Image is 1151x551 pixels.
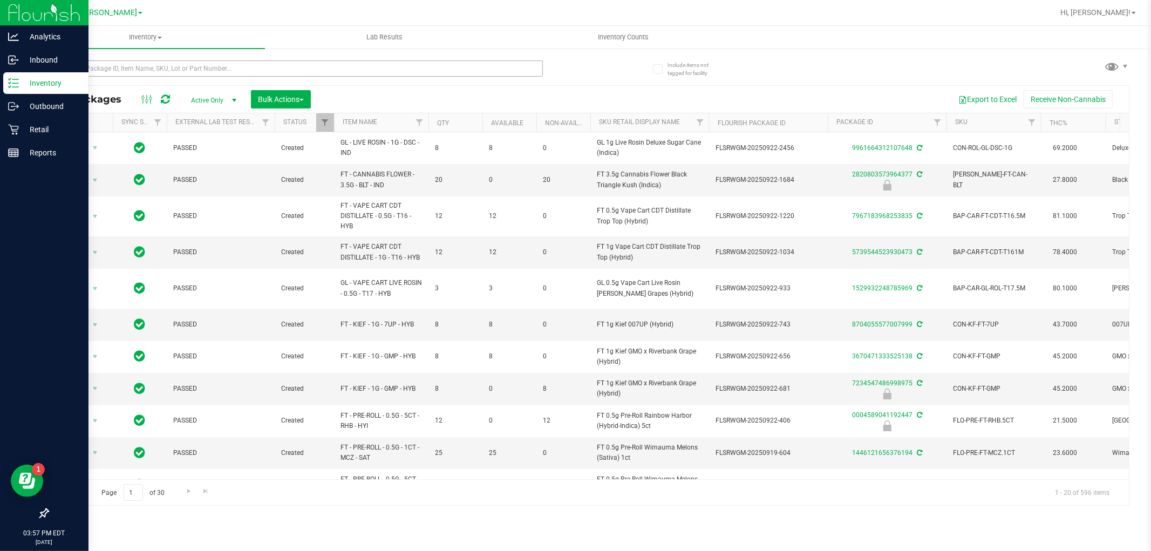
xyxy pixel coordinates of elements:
span: FT 1g Kief GMO x Riverbank Grape (Hybrid) [597,346,703,367]
span: BAP-CAR-GL-ROL-T17.5M [953,283,1034,294]
span: Created [281,283,328,294]
span: 43.7000 [1047,317,1082,332]
button: Receive Non-Cannabis [1024,90,1113,108]
span: Bulk Actions [258,95,304,104]
span: select [88,413,102,428]
a: 0004589041192447 [852,411,912,419]
span: FLSRWGM-20250919-604 [716,448,821,458]
a: Filter [316,113,334,132]
p: [DATE] [5,538,84,546]
span: 0 [543,143,584,153]
span: 8 [435,319,476,330]
span: 12 [435,211,476,221]
span: 0 [489,384,530,394]
a: Status [283,118,307,126]
span: Sync from Compliance System [915,144,922,152]
span: 0 [543,211,584,221]
a: Package ID [836,118,873,126]
span: Created [281,175,328,185]
button: Bulk Actions [251,90,311,108]
span: Sync from Compliance System [915,248,922,256]
span: Created [281,416,328,426]
span: Lab Results [352,32,417,42]
span: FLSRWGM-20250922-681 [716,384,821,394]
iframe: Resource center [11,465,43,497]
a: 9961664312107648 [852,144,912,152]
a: 8704055577007999 [852,321,912,328]
span: 0 [543,283,584,294]
a: Inventory Counts [504,26,743,49]
span: 12 [435,247,476,257]
span: 8 [435,143,476,153]
span: FT 1g Kief GMO x Riverbank Grape (Hybrid) [597,378,703,399]
div: Newly Received [826,180,948,191]
inline-svg: Outbound [8,101,19,112]
a: Sku Retail Display Name [599,118,680,126]
span: Sync from Compliance System [915,171,922,178]
span: In Sync [134,477,146,492]
span: Page of 30 [92,484,174,501]
span: 22.7000 [1047,477,1082,493]
span: 20 [435,175,476,185]
span: FLO-PRE-FT-MCZ.1CT [953,448,1034,458]
a: 2820803573964377 [852,171,912,178]
span: 0 [543,448,584,458]
button: Export to Excel [951,90,1024,108]
span: PASSED [173,319,268,330]
a: Strain [1114,118,1136,126]
p: Outbound [19,100,84,113]
span: 23.6000 [1047,445,1082,461]
p: 03:57 PM EDT [5,528,84,538]
a: Item Name [343,118,377,126]
span: Inventory Counts [584,32,664,42]
span: CON-KF-FT-GMP [953,351,1034,362]
span: 25 [489,448,530,458]
span: 0 [543,351,584,362]
span: 21.5000 [1047,413,1082,428]
p: Reports [19,146,84,159]
a: Flourish Package ID [718,119,786,127]
span: PASSED [173,384,268,394]
span: CON-KF-FT-GMP [953,384,1034,394]
span: 78.4000 [1047,244,1082,260]
span: PASSED [173,283,268,294]
div: Newly Received [826,420,948,431]
inline-svg: Reports [8,147,19,158]
inline-svg: Inventory [8,78,19,89]
span: 3 [435,283,476,294]
span: Inventory [26,32,265,42]
a: Non-Available [545,119,593,127]
span: In Sync [134,445,146,460]
a: Go to the next page [181,484,196,499]
span: 27.8000 [1047,172,1082,188]
span: Sync from Compliance System [915,284,922,292]
p: Analytics [19,30,84,43]
span: FLSRWGM-20250922-1034 [716,247,821,257]
a: Filter [1023,113,1041,132]
span: 12 [489,211,530,221]
span: GL - LIVE ROSIN - 1G - DSC - IND [340,138,422,158]
span: FT - KIEF - 1G - GMP - HYB [340,384,422,394]
span: In Sync [134,381,146,396]
a: 7967183968253835 [852,212,912,220]
span: FT - PRE-ROLL - 0.5G - 5CT - RHB - HYI [340,411,422,431]
span: FLSRWGM-20250922-2456 [716,143,821,153]
span: 0 [489,416,530,426]
span: In Sync [134,281,146,296]
span: select [88,381,102,396]
span: PASSED [173,247,268,257]
span: [PERSON_NAME] [78,8,137,17]
a: Filter [411,113,428,132]
a: Qty [437,119,449,127]
a: 5739544523930473 [852,248,912,256]
span: 0 [543,247,584,257]
span: FLSRWGM-20250922-1684 [716,175,821,185]
span: FLO-PRE-FT-RHB.5CT [953,416,1034,426]
span: Created [281,143,328,153]
span: 0 [543,319,584,330]
span: FT - KIEF - 1G - GMP - HYB [340,351,422,362]
span: FT - CANNABIS FLOWER - 3.5G - BLT - IND [340,169,422,190]
span: FT 0.5g Pre-Roll Rainbow Harbor (Hybrid-Indica) 5ct [597,411,703,431]
span: Sync from Compliance System [915,379,922,387]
